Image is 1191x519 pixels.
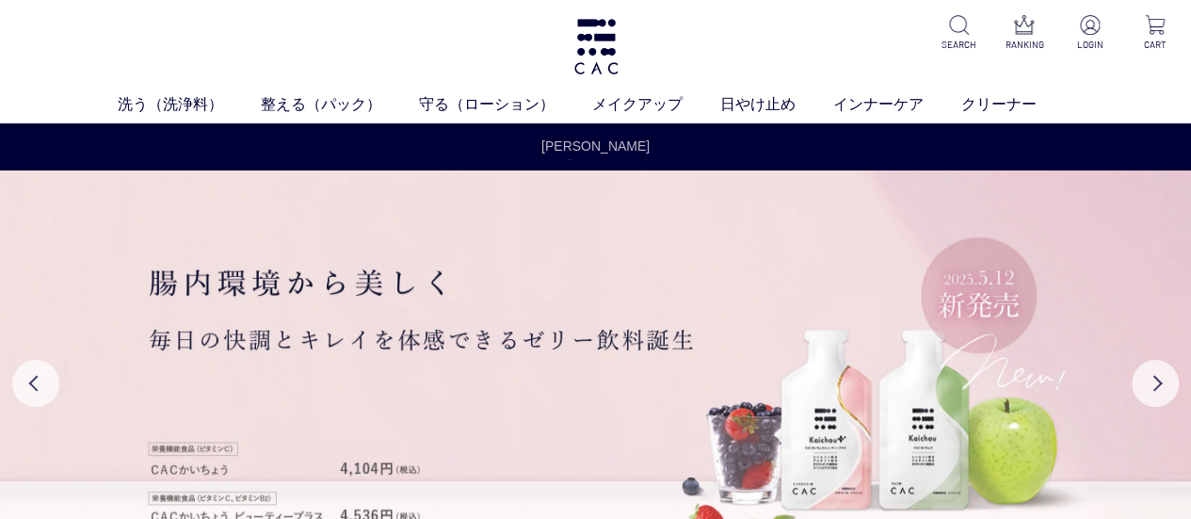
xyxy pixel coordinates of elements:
a: 整える（パック） [261,93,419,116]
a: 日やけ止め [720,93,833,116]
p: RANKING [1003,38,1045,52]
img: logo [571,19,620,74]
a: LOGIN [1069,15,1111,52]
a: 守る（ローション） [419,93,592,116]
a: メイクアップ [592,93,720,116]
p: CART [1134,38,1176,52]
p: SEARCH [938,38,980,52]
button: Next [1132,360,1179,407]
a: 洗う（洗浄料） [118,93,261,116]
a: [PERSON_NAME]休業のお知らせ [537,137,655,176]
a: インナーケア [833,93,961,116]
a: SEARCH [938,15,980,52]
a: CART [1134,15,1176,52]
a: RANKING [1003,15,1045,52]
a: クリーナー [961,93,1074,116]
p: LOGIN [1069,38,1111,52]
button: Previous [12,360,59,407]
